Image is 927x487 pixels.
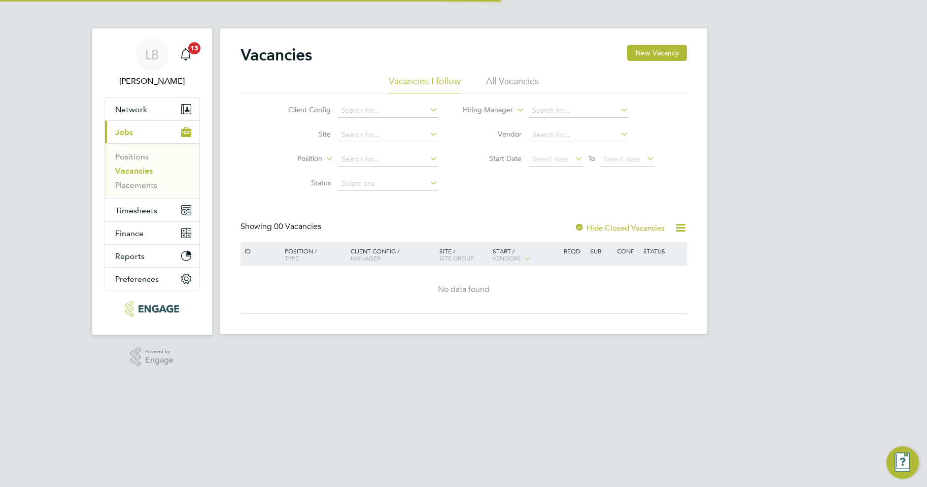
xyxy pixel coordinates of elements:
input: Search for... [338,128,438,142]
label: Status [272,178,331,187]
button: Preferences [105,268,199,290]
label: Position [264,154,322,164]
div: Start / [490,242,561,268]
label: Vendor [463,129,522,139]
button: Engage Resource Center [886,446,919,479]
span: 13 [188,42,200,54]
label: Start Date [463,154,522,163]
label: Site [272,129,331,139]
span: Select date [604,154,640,164]
span: Jobs [115,127,133,137]
button: Finance [105,222,199,244]
a: LB[PERSON_NAME] [105,39,200,87]
h2: Vacancies [241,45,312,65]
div: No data found [242,284,685,295]
div: Sub [588,242,614,259]
span: Preferences [115,274,159,284]
div: Showing [241,221,323,232]
span: To [585,152,598,165]
span: 00 Vacancies [274,221,321,232]
a: 13 [176,39,196,71]
img: xede-logo-retina.png [125,301,179,317]
button: Network [105,98,199,120]
button: New Vacancy [627,45,687,61]
div: Site / [437,242,490,267]
span: Type [285,254,299,262]
div: Conf [614,242,641,259]
a: Go to home page [105,301,200,317]
li: Vacancies I follow [389,75,461,93]
span: Network [115,105,147,114]
button: Reports [105,245,199,267]
div: ID [242,242,278,259]
div: Client Config / [348,242,437,267]
span: LB [145,48,159,61]
span: Select date [532,154,569,164]
span: Site Group [439,254,474,262]
li: All Vacancies [486,75,539,93]
a: Vacancies [115,166,153,176]
div: Reqd [561,242,588,259]
label: Hiring Manager [455,105,513,115]
span: Timesheets [115,206,157,215]
a: Placements [115,180,157,190]
input: Select one [338,177,438,191]
span: Reports [115,251,145,261]
span: Finance [115,229,144,238]
span: Laura Badcock [105,75,200,87]
div: Position / [277,242,348,267]
label: Hide Closed Vacancies [574,223,665,233]
input: Search for... [338,152,438,167]
div: Status [641,242,685,259]
input: Search for... [529,128,629,142]
span: Vendors [493,254,521,262]
a: Powered byEngage [130,347,174,367]
a: Positions [115,152,149,161]
span: Manager [351,254,381,262]
div: Jobs [105,143,199,199]
span: Powered by [145,347,174,356]
input: Search for... [338,104,438,118]
label: Client Config [272,105,331,114]
button: Jobs [105,121,199,143]
span: Engage [145,356,174,365]
nav: Main navigation [92,28,212,335]
button: Timesheets [105,199,199,221]
input: Search for... [529,104,629,118]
